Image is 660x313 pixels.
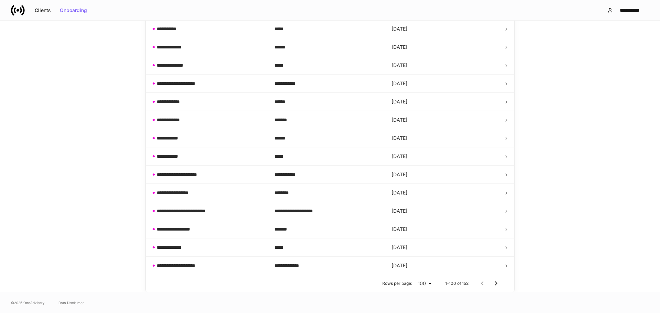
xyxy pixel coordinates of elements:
[35,8,51,13] div: Clients
[55,5,91,16] button: Onboarding
[386,20,504,38] td: [DATE]
[382,281,412,286] p: Rows per page:
[386,184,504,202] td: [DATE]
[386,38,504,56] td: [DATE]
[386,56,504,75] td: [DATE]
[386,257,504,275] td: [DATE]
[386,111,504,129] td: [DATE]
[386,166,504,184] td: [DATE]
[445,281,469,286] p: 1–100 of 152
[60,8,87,13] div: Onboarding
[489,277,503,290] button: Go to next page
[386,220,504,238] td: [DATE]
[386,202,504,220] td: [DATE]
[386,147,504,166] td: [DATE]
[386,93,504,111] td: [DATE]
[11,300,45,305] span: © 2025 OneAdvisory
[58,300,84,305] a: Data Disclaimer
[415,280,434,287] div: 100
[30,5,55,16] button: Clients
[386,129,504,147] td: [DATE]
[386,238,504,257] td: [DATE]
[386,75,504,93] td: [DATE]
